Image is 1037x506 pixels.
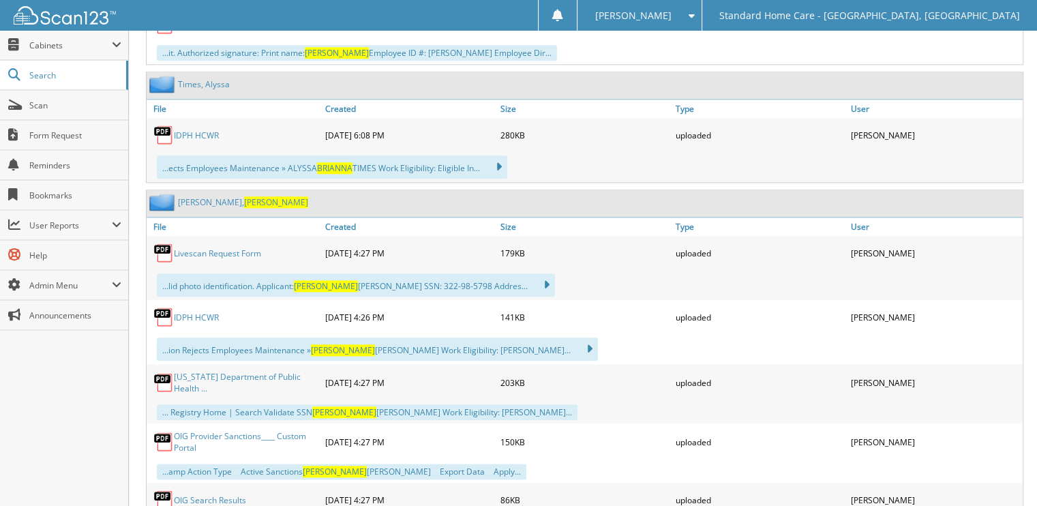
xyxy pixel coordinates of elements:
[317,162,352,174] span: BRIANNA
[153,243,174,263] img: PDF.png
[847,218,1023,236] a: User
[311,344,375,356] span: [PERSON_NAME]
[29,220,112,231] span: User Reports
[147,218,322,236] a: File
[29,160,121,171] span: Reminders
[174,430,318,453] a: OIG Provider Sanctions____ Custom Portal
[29,70,119,81] span: Search
[497,303,672,331] div: 141KB
[157,273,555,297] div: ...lid photo identification. Applicant: [PERSON_NAME] SSN: 322-98-5798 Addres...
[672,368,847,398] div: uploaded
[153,432,174,452] img: PDF.png
[29,40,112,51] span: Cabinets
[149,194,178,211] img: folder2.png
[322,121,497,149] div: [DATE] 6:08 PM
[157,155,507,179] div: ...ects Employees Maintenance » ALYSSA TIMES Work Eligibility: Eligible In...
[497,218,672,236] a: Size
[149,76,178,93] img: folder2.png
[497,368,672,398] div: 203KB
[174,494,246,506] a: OIG Search Results
[174,248,261,259] a: Livescan Request Form
[847,368,1023,398] div: [PERSON_NAME]
[147,100,322,118] a: File
[497,100,672,118] a: Size
[672,121,847,149] div: uploaded
[178,196,308,208] a: [PERSON_NAME],[PERSON_NAME]
[847,427,1023,457] div: [PERSON_NAME]
[969,441,1037,506] iframe: Chat Widget
[672,239,847,267] div: uploaded
[672,427,847,457] div: uploaded
[847,100,1023,118] a: User
[497,427,672,457] div: 150KB
[29,190,121,201] span: Bookmarks
[174,371,318,394] a: [US_STATE] Department of Public Health ...
[322,100,497,118] a: Created
[153,125,174,145] img: PDF.png
[672,100,847,118] a: Type
[312,406,376,418] span: [PERSON_NAME]
[29,280,112,291] span: Admin Menu
[157,45,557,61] div: ...it. Authorized signature: Print name: Employee ID #: [PERSON_NAME] Employee Dir...
[672,218,847,236] a: Type
[157,464,526,479] div: ...amp Action Type  Active Sanctions [PERSON_NAME]  Export Data  Apply...
[178,78,230,90] a: Times, Alyssa
[322,427,497,457] div: [DATE] 4:27 PM
[157,404,577,420] div: ... Registry Home | Search Validate SSN [PERSON_NAME] Work Eligibility: [PERSON_NAME]...
[244,196,308,208] span: [PERSON_NAME]
[29,130,121,141] span: Form Request
[497,121,672,149] div: 280KB
[322,239,497,267] div: [DATE] 4:27 PM
[29,310,121,321] span: Announcements
[29,250,121,261] span: Help
[847,303,1023,331] div: [PERSON_NAME]
[294,280,358,292] span: [PERSON_NAME]
[305,47,369,59] span: [PERSON_NAME]
[497,239,672,267] div: 179KB
[303,466,367,477] span: [PERSON_NAME]
[14,6,116,25] img: scan123-logo-white.svg
[322,303,497,331] div: [DATE] 4:26 PM
[29,100,121,111] span: Scan
[672,303,847,331] div: uploaded
[847,239,1023,267] div: [PERSON_NAME]
[595,12,671,20] span: [PERSON_NAME]
[847,121,1023,149] div: [PERSON_NAME]
[322,218,497,236] a: Created
[157,338,598,361] div: ...ion Rejects Employees Maintenance » [PERSON_NAME] Work Eligibility: [PERSON_NAME]...
[174,312,219,323] a: IDPH HCWR
[153,307,174,327] img: PDF.png
[322,368,497,398] div: [DATE] 4:27 PM
[174,130,219,141] a: IDPH HCWR
[153,372,174,393] img: PDF.png
[719,12,1020,20] span: Standard Home Care - [GEOGRAPHIC_DATA], [GEOGRAPHIC_DATA]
